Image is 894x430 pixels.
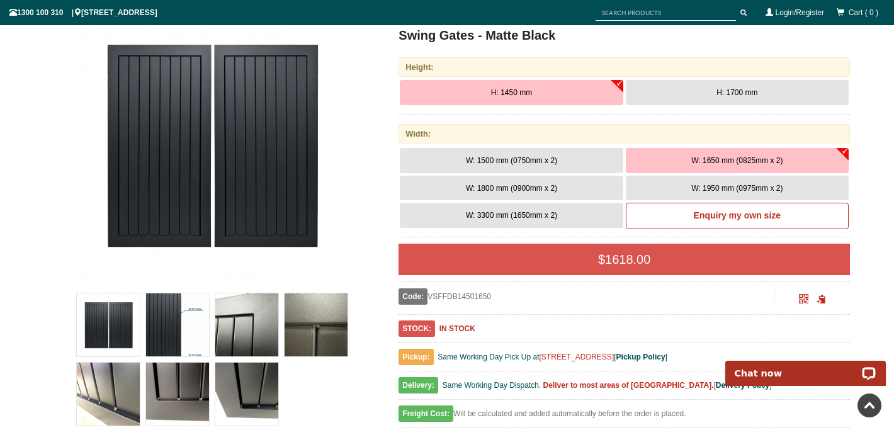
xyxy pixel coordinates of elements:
span: Freight Cost: [399,405,453,422]
span: W: 1950 mm (0975mm x 2) [691,184,783,193]
img: VSFFDB - Welded 75mm Vertical Slat Privacy Gate - Aluminium Double Swing Gates - Matte Black [146,293,209,356]
img: VSFFDB - Welded 75mm Vertical Slat Privacy Gate - Aluminium Double Swing Gates - Matte Black [215,293,278,356]
span: 1300 100 310 | [STREET_ADDRESS] [9,8,157,17]
span: W: 1800 mm (0900mm x 2) [466,184,557,193]
a: Login/Register [776,8,824,17]
h1: VSFFDB - Welded 75mm Vertical Slat Privacy Gate - Aluminium Double Swing Gates - Matte Black [399,7,850,45]
div: $ [399,244,850,275]
span: Cart ( 0 ) [849,8,878,17]
span: H: 1450 mm [491,88,532,97]
span: H: 1700 mm [716,88,757,97]
button: W: 1500 mm (0750mm x 2) [400,148,623,173]
a: [STREET_ADDRESS] [540,353,614,361]
a: VSFFDB - Welded 75mm Vertical Slat Privacy Gate - Aluminium Double Swing Gates - Matte Black - H:... [45,7,378,284]
a: Enquiry my own size [626,203,849,229]
button: W: 1950 mm (0975mm x 2) [626,176,849,201]
span: 1618.00 [605,252,650,266]
span: W: 1500 mm (0750mm x 2) [466,156,557,165]
a: Click to enlarge and scan to share. [799,296,808,305]
iframe: LiveChat chat widget [717,346,894,386]
span: Code: [399,288,427,305]
span: W: 3300 mm (1650mm x 2) [466,211,557,220]
span: Same Working Day Pick Up at [ ] [438,353,667,361]
a: Pickup Policy [616,353,665,361]
div: [ ] [399,378,850,400]
span: Same Working Day Dispatch. [443,381,541,390]
b: Deliver to most areas of [GEOGRAPHIC_DATA]. [543,381,714,390]
div: Width: [399,124,850,144]
button: H: 1450 mm [400,80,623,105]
button: W: 1650 mm (0825mm x 2) [626,148,849,173]
b: Enquiry my own size [694,210,781,220]
input: SEARCH PRODUCTS [596,5,736,21]
img: VSFFDB - Welded 75mm Vertical Slat Privacy Gate - Aluminium Double Swing Gates - Matte Black [285,293,348,356]
button: H: 1700 mm [626,80,849,105]
span: Click to copy the URL [817,295,826,304]
div: Will be calculated and added automatically before the order is placed. [399,406,850,428]
img: VSFFDB - Welded 75mm Vertical Slat Privacy Gate - Aluminium Double Swing Gates - Matte Black [77,363,140,426]
img: VSFFDB - Welded 75mm Vertical Slat Privacy Gate - Aluminium Double Swing Gates - Matte Black [215,363,278,426]
span: Delivery: [399,377,438,393]
img: VSFFDB - Welded 75mm Vertical Slat Privacy Gate - Aluminium Double Swing Gates - Matte Black - H:... [74,7,351,284]
a: Delivery Policy [716,381,769,390]
button: W: 1800 mm (0900mm x 2) [400,176,623,201]
div: Height: [399,57,850,77]
b: IN STOCK [439,324,475,333]
div: VSFFDB14501650 [399,288,774,305]
span: STOCK: [399,320,435,337]
span: Pickup: [399,349,433,365]
img: VSFFDB - Welded 75mm Vertical Slat Privacy Gate - Aluminium Double Swing Gates - Matte Black [146,363,209,426]
button: W: 3300 mm (1650mm x 2) [400,203,623,228]
span: W: 1650 mm (0825mm x 2) [691,156,783,165]
img: VSFFDB - Welded 75mm Vertical Slat Privacy Gate - Aluminium Double Swing Gates - Matte Black [77,293,140,356]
